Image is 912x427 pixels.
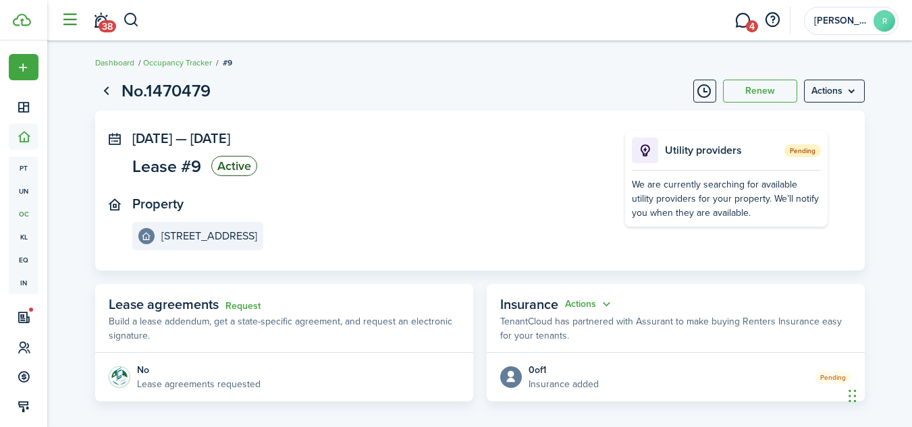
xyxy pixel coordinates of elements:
span: Lease #9 [132,158,201,175]
a: Request [225,301,261,312]
iframe: Chat Widget [844,362,912,427]
p: Lease agreements requested [137,377,261,391]
status: Pending [815,371,851,384]
img: Agreement e-sign [109,366,130,388]
menu-btn: Actions [804,80,865,103]
div: No [137,363,261,377]
span: Pending [784,144,821,157]
span: 38 [99,20,116,32]
button: Timeline [693,80,716,103]
p: TenantCloud has partnered with Assurant to make buying Renters Insurance easy for your tenants. [500,314,851,343]
a: Occupancy Tracker [143,57,212,69]
p: Build a lease addendum, get a state-specific agreement, and request an electronic signature. [109,314,460,343]
button: Open menu [804,80,865,103]
div: 0 of 1 [529,363,599,377]
a: Dashboard [95,57,134,69]
button: Open menu [9,54,38,80]
button: Open menu [565,297,614,312]
p: Insurance added [529,377,599,391]
span: #9 [223,57,232,69]
button: Open resource center [761,9,784,32]
button: Actions [565,297,614,312]
a: eq [9,248,38,271]
span: [DATE] [132,128,172,148]
button: Search [123,9,140,32]
span: Rasheedah [814,16,868,26]
status: Active [211,156,257,176]
a: oc [9,202,38,225]
a: kl [9,225,38,248]
a: Notifications [88,3,113,38]
span: [DATE] [190,128,230,148]
img: TenantCloud [13,13,31,26]
button: Open sidebar [57,7,82,33]
h1: No.1470479 [122,78,211,104]
div: We are currently searching for available utility providers for your property. We’ll notify you wh... [632,177,821,220]
span: — [176,128,187,148]
a: in [9,271,38,294]
div: Drag [849,376,857,416]
a: un [9,179,38,202]
span: Insurance [500,294,558,314]
span: Lease agreements [109,294,219,314]
e-details-info-title: [STREET_ADDRESS] [161,230,257,242]
avatar-text: R [874,10,895,32]
button: Renew [723,80,797,103]
span: 4 [746,20,758,32]
p: Utility providers [665,142,781,159]
a: pt [9,156,38,179]
a: Go back [95,80,118,103]
a: Messaging [730,3,755,38]
panel-main-title: Property [132,196,184,212]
